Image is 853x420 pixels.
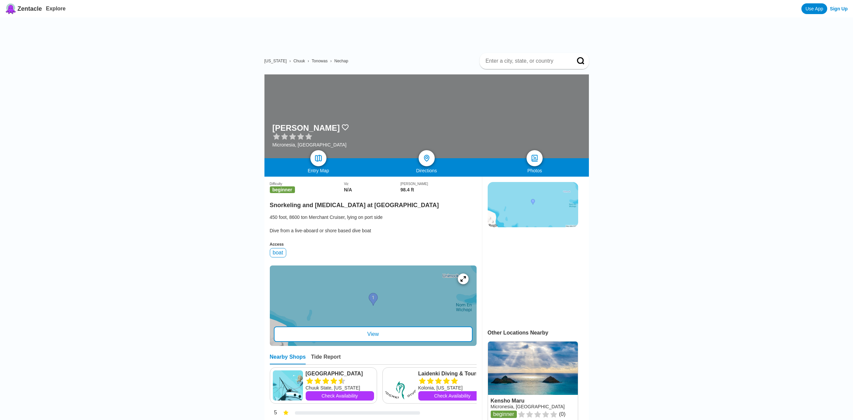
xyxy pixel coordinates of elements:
[401,182,477,186] div: [PERSON_NAME]
[372,168,481,173] div: Directions
[481,168,589,173] div: Photos
[270,248,286,257] div: boat
[314,154,322,162] img: map
[344,182,401,186] div: Viz
[801,3,827,14] a: Use App
[418,384,487,391] div: Kolonia, [US_STATE]
[270,182,344,186] div: Difficulty
[270,354,306,364] div: Nearby Shops
[385,370,416,401] img: Laidenki Diving & Tours
[274,326,473,342] div: View
[17,5,42,12] span: Zentacle
[488,182,578,227] img: staticmap
[272,142,349,147] div: Micronesia, [GEOGRAPHIC_DATA]
[5,3,16,14] img: Zentacle logo
[264,168,373,173] div: Entry Map
[330,59,331,63] span: ›
[527,150,543,166] a: photos
[270,409,277,418] div: 5
[830,6,848,11] a: Sign Up
[272,123,340,133] h1: [PERSON_NAME]
[311,354,341,364] div: Tide Report
[264,59,287,63] a: [US_STATE]
[344,187,401,192] div: N/A
[334,59,348,63] a: Nechap
[46,6,66,11] a: Explore
[289,59,291,63] span: ›
[273,370,303,401] img: Truk Lagoon Dive Center
[423,154,431,162] img: directions
[401,187,477,192] div: 98.4 ft
[270,214,477,234] div: 450 foot, 8600 ton Merchant Cruiser, lying on port side Dive from a live-aboard or shore based di...
[485,58,567,64] input: Enter a city, state, or country
[270,265,477,346] a: entry mapView
[306,384,374,391] div: Chuuk State, [US_STATE]
[531,154,539,162] img: photos
[293,59,305,63] a: Chuuk
[308,59,309,63] span: ›
[306,391,374,401] a: Check Availability
[310,150,326,166] a: map
[418,370,487,377] a: Laidenki Diving & Tours
[270,198,477,209] h2: Snorkeling and [MEDICAL_DATA] at [GEOGRAPHIC_DATA]
[5,3,42,14] a: Zentacle logoZentacle
[270,242,477,247] div: Access
[488,330,589,336] div: Other Locations Nearby
[418,391,487,401] a: Check Availability
[270,186,295,193] span: beginner
[312,59,327,63] a: Tonowas
[306,370,374,377] a: [GEOGRAPHIC_DATA]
